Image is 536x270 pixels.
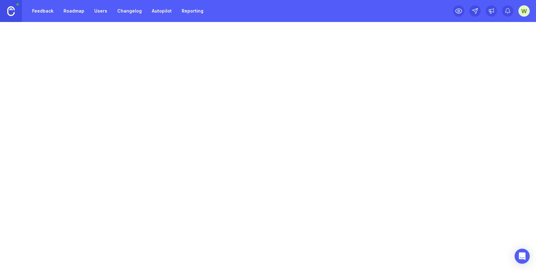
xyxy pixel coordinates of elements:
img: Canny Home [7,6,15,16]
button: W [518,5,530,17]
a: Changelog [113,5,146,17]
a: Roadmap [60,5,88,17]
a: Reporting [178,5,207,17]
a: Autopilot [148,5,175,17]
div: Open Intercom Messenger [515,249,530,264]
a: Users [91,5,111,17]
a: Feedback [28,5,57,17]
